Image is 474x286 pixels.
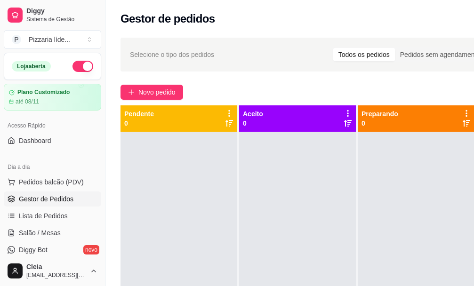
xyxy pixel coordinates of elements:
span: Cleia [26,263,86,271]
p: Aceito [243,109,263,119]
div: Loja aberta [12,61,51,71]
button: Cleia[EMAIL_ADDRESS][DOMAIN_NAME] [4,260,101,282]
button: Novo pedido [121,85,183,100]
p: Pendente [124,109,154,119]
button: Alterar Status [72,61,93,72]
a: Gestor de Pedidos [4,191,101,207]
h2: Gestor de pedidos [121,11,215,26]
p: 0 [362,119,398,128]
span: Salão / Mesas [19,228,61,238]
span: Gestor de Pedidos [19,194,73,204]
button: Select a team [4,30,101,49]
a: Dashboard [4,133,101,148]
article: Plano Customizado [17,89,70,96]
p: 0 [124,119,154,128]
span: Lista de Pedidos [19,211,68,221]
p: Preparando [362,109,398,119]
button: Pedidos balcão (PDV) [4,175,101,190]
a: Salão / Mesas [4,225,101,240]
div: Pizzaria líde ... [29,35,70,44]
a: DiggySistema de Gestão [4,4,101,26]
span: P [12,35,21,44]
div: Dia a dia [4,159,101,175]
span: Novo pedido [138,87,176,97]
span: Diggy Bot [19,245,48,254]
span: Sistema de Gestão [26,16,97,23]
span: plus [128,89,135,95]
div: Acesso Rápido [4,118,101,133]
p: 0 [243,119,263,128]
a: Plano Customizadoaté 08/11 [4,84,101,111]
div: Todos os pedidos [333,48,395,61]
span: Diggy [26,7,97,16]
a: Diggy Botnovo [4,242,101,257]
a: Lista de Pedidos [4,208,101,223]
article: até 08/11 [16,98,39,105]
span: Dashboard [19,136,51,145]
span: [EMAIL_ADDRESS][DOMAIN_NAME] [26,271,86,279]
span: Selecione o tipo dos pedidos [130,49,214,60]
span: Pedidos balcão (PDV) [19,177,84,187]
